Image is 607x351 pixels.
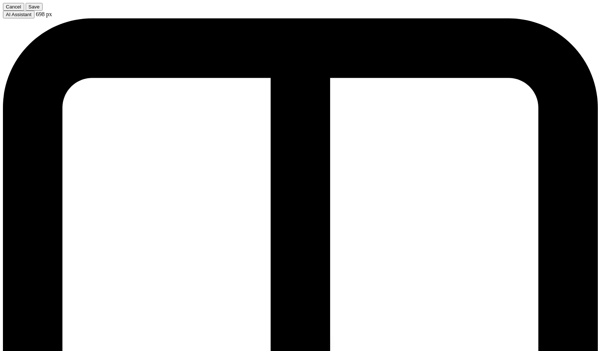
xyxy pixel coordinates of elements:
[26,3,43,11] button: Save
[6,12,32,17] span: AI Assistant
[3,3,24,11] button: Cancel
[36,11,52,17] span: 698 px
[3,11,34,18] button: AI Assistant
